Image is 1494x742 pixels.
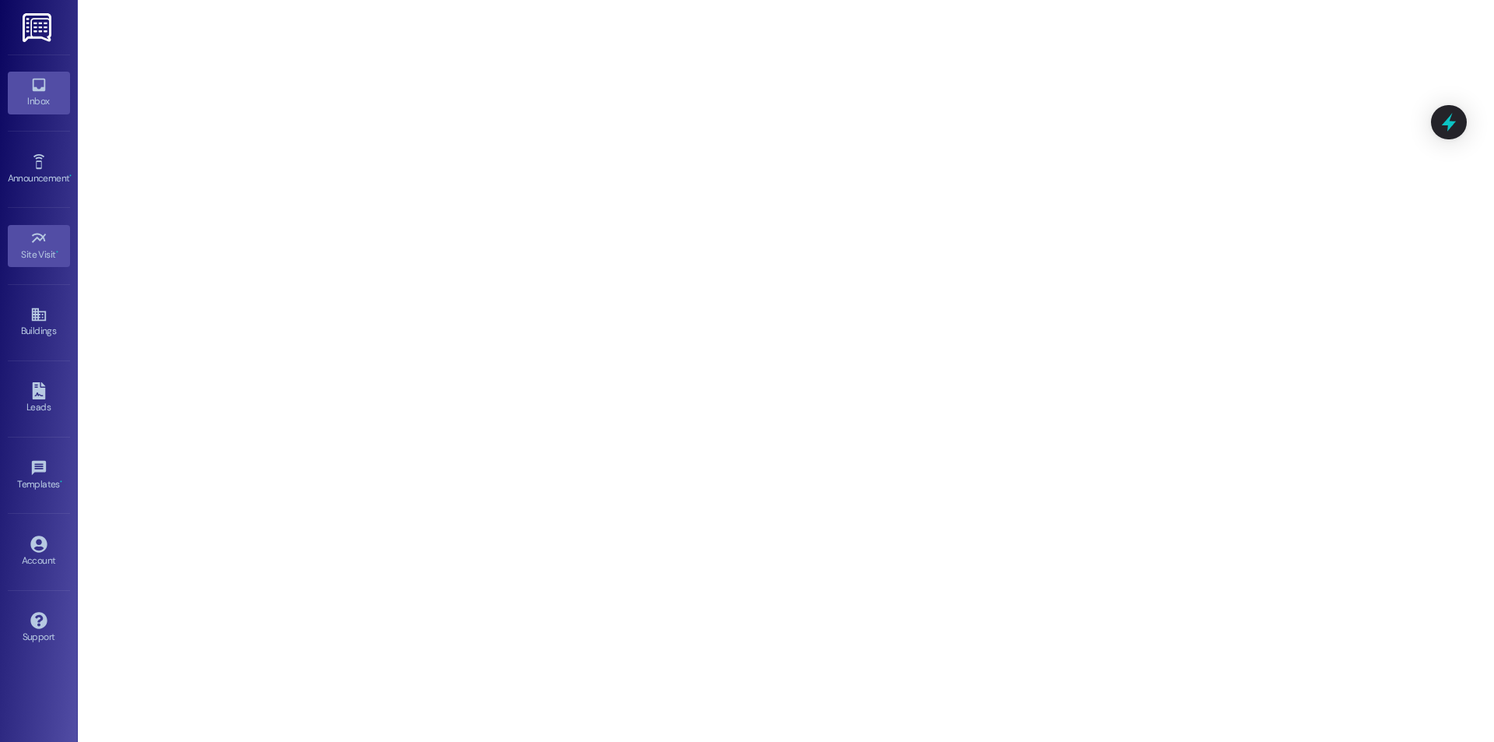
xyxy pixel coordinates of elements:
a: Buildings [8,301,70,343]
img: ResiDesk Logo [23,13,54,42]
a: Templates • [8,455,70,497]
span: • [60,476,62,487]
span: • [56,247,58,258]
a: Support [8,607,70,649]
a: Account [8,531,70,573]
a: Leads [8,378,70,420]
a: Site Visit • [8,225,70,267]
a: Inbox [8,72,70,114]
span: • [69,171,72,181]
